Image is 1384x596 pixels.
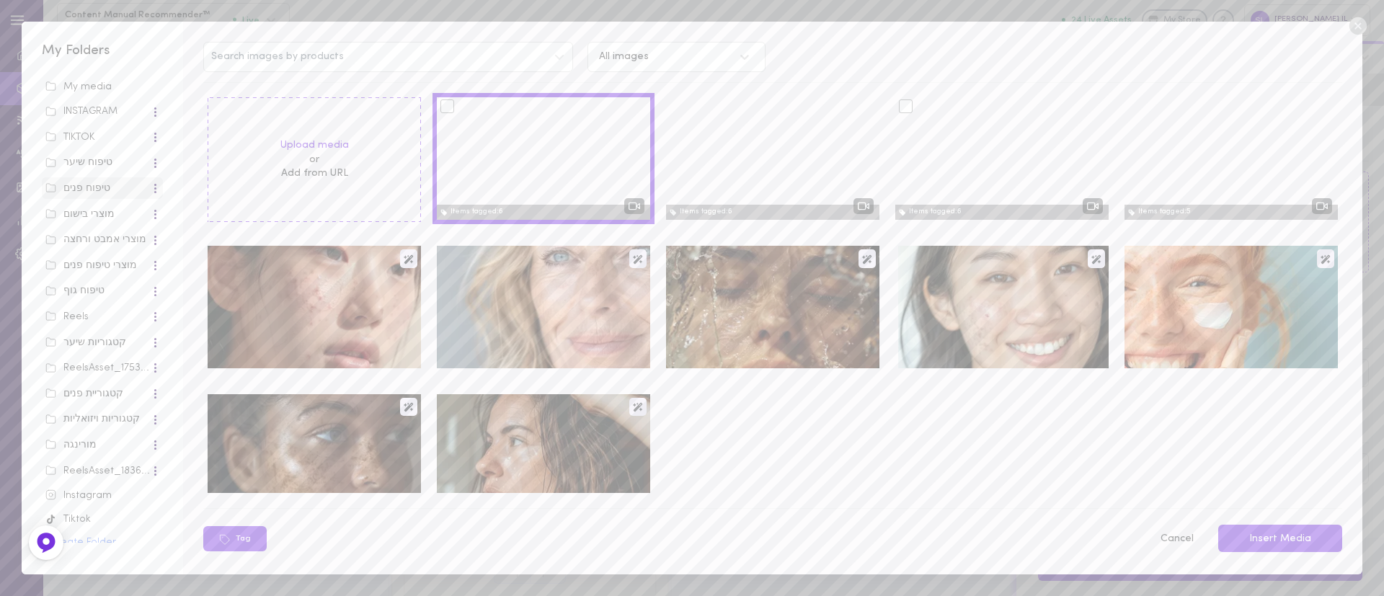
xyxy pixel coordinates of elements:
[45,182,151,196] div: טיפוח פנים
[42,44,110,58] span: My Folders
[45,130,151,145] div: TIKTOK
[203,526,267,551] button: Tag
[45,233,151,247] div: מוצרי אמבט ורחצה
[45,412,151,427] div: קטגוריות ויזואליות
[45,259,151,273] div: מוצרי טיפוח פנים
[45,512,159,527] div: Tiktok
[42,538,116,548] button: + Create Folder
[599,52,649,62] div: All images
[45,156,151,170] div: טיפוח שיער
[35,532,57,553] img: Feedback Button
[45,387,151,401] div: קטגוריית פנים
[45,80,159,94] div: My media
[45,336,151,350] div: קטגוריות שיער
[45,438,151,453] div: מורינגה
[45,464,151,479] div: ReelsAsset_18363_5225
[45,104,151,119] div: INSTAGRAM
[183,22,1362,574] div: Search images by productsAll imagesUpload mediaorAdd from URLItems tagged:6Items tagged:6Items ta...
[281,168,348,179] span: Add from URL
[211,52,344,62] span: Search images by products
[1218,525,1342,553] button: Insert Media
[280,153,349,167] span: or
[280,138,349,153] label: Upload media
[45,284,151,298] div: טיפוח גוף
[1151,524,1202,554] button: Cancel
[45,208,151,222] div: מוצרי בישום
[45,310,151,324] div: Reels
[45,361,151,375] div: ReelsAsset_17535_5225
[45,489,159,503] div: Instagram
